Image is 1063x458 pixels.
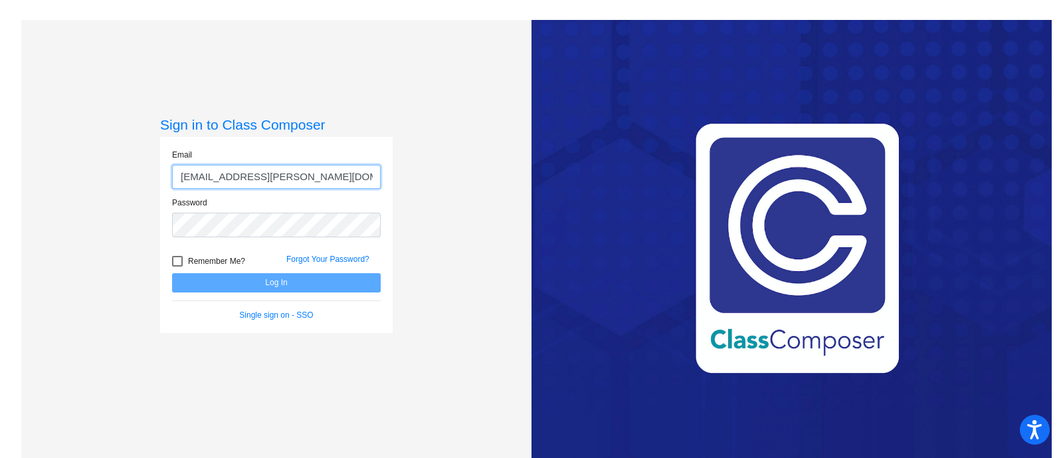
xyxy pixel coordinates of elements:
[172,273,381,292] button: Log In
[172,197,207,209] label: Password
[286,255,369,264] a: Forgot Your Password?
[188,253,245,269] span: Remember Me?
[160,116,393,133] h3: Sign in to Class Composer
[239,310,313,320] a: Single sign on - SSO
[172,149,192,161] label: Email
